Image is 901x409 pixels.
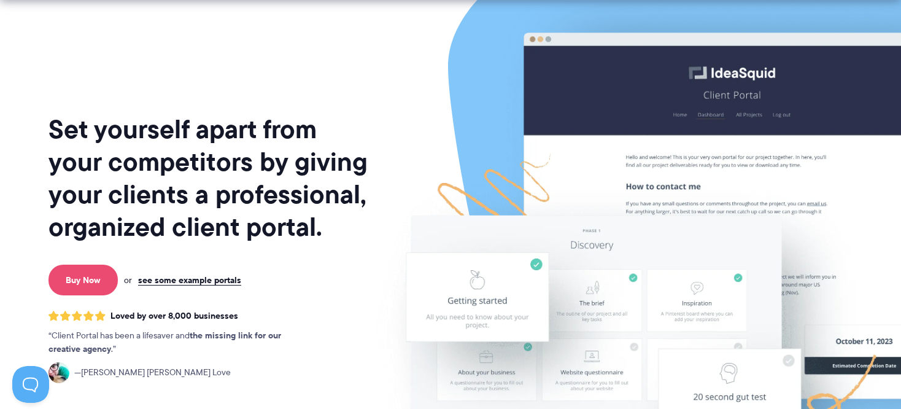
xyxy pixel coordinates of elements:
[74,366,231,380] span: [PERSON_NAME] [PERSON_NAME] Love
[12,366,49,403] iframe: Toggle Customer Support
[48,329,306,356] p: Client Portal has been a lifesaver and .
[48,329,281,356] strong: the missing link for our creative agency
[48,113,370,243] h1: Set yourself apart from your competitors by giving your clients a professional, organized client ...
[138,275,241,286] a: see some example portals
[124,275,132,286] span: or
[48,265,118,295] a: Buy Now
[110,311,238,321] span: Loved by over 8,000 businesses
